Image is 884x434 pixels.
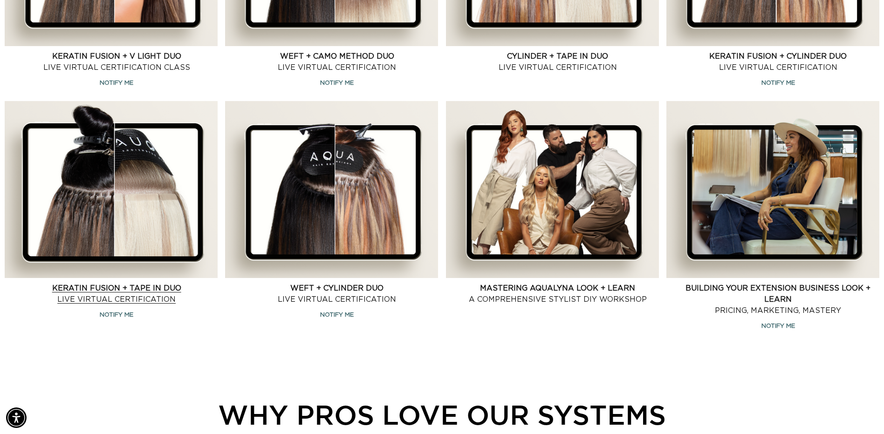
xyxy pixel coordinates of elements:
a: Mastering AquaLyna Look + Learn A Comprehensive Stylist DIY Workshop [457,283,659,305]
a: Weft + CAMO Method Duo Live Virtual Certification [236,51,438,73]
a: Keratin Fusion + Tape in Duo Live Virtual Certification [15,283,218,305]
a: Keratin Fusion + Cylinder Duo Live Virtual Certification [677,51,879,73]
a: Building Your Extension Business Look + Learn Pricing, Marketing, Mastery [677,283,879,316]
a: Keratin Fusion + V Light Duo Live Virtual Certification Class [15,51,218,73]
a: Cylinder + Tape in Duo Live Virtual Certification [457,51,659,73]
div: Accessibility Menu [6,407,27,428]
a: Weft + Cylinder Duo Live Virtual Certification [236,283,438,305]
iframe: Chat Widget [837,389,884,434]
